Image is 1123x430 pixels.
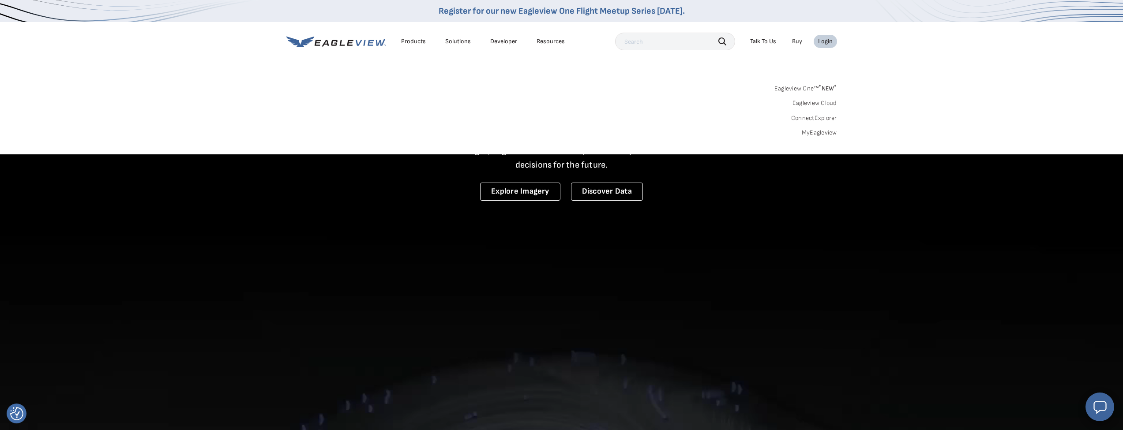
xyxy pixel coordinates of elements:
[750,37,776,45] div: Talk To Us
[819,85,837,92] span: NEW
[1085,393,1114,421] button: Open chat window
[401,37,426,45] div: Products
[792,37,802,45] a: Buy
[615,33,735,50] input: Search
[10,407,23,420] img: Revisit consent button
[802,129,837,137] a: MyEagleview
[439,6,685,16] a: Register for our new Eagleview One Flight Meetup Series [DATE].
[791,114,837,122] a: ConnectExplorer
[571,183,643,201] a: Discover Data
[10,407,23,420] button: Consent Preferences
[490,37,517,45] a: Developer
[480,183,560,201] a: Explore Imagery
[774,82,837,92] a: Eagleview One™*NEW*
[792,99,837,107] a: Eagleview Cloud
[818,37,833,45] div: Login
[537,37,565,45] div: Resources
[445,37,471,45] div: Solutions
